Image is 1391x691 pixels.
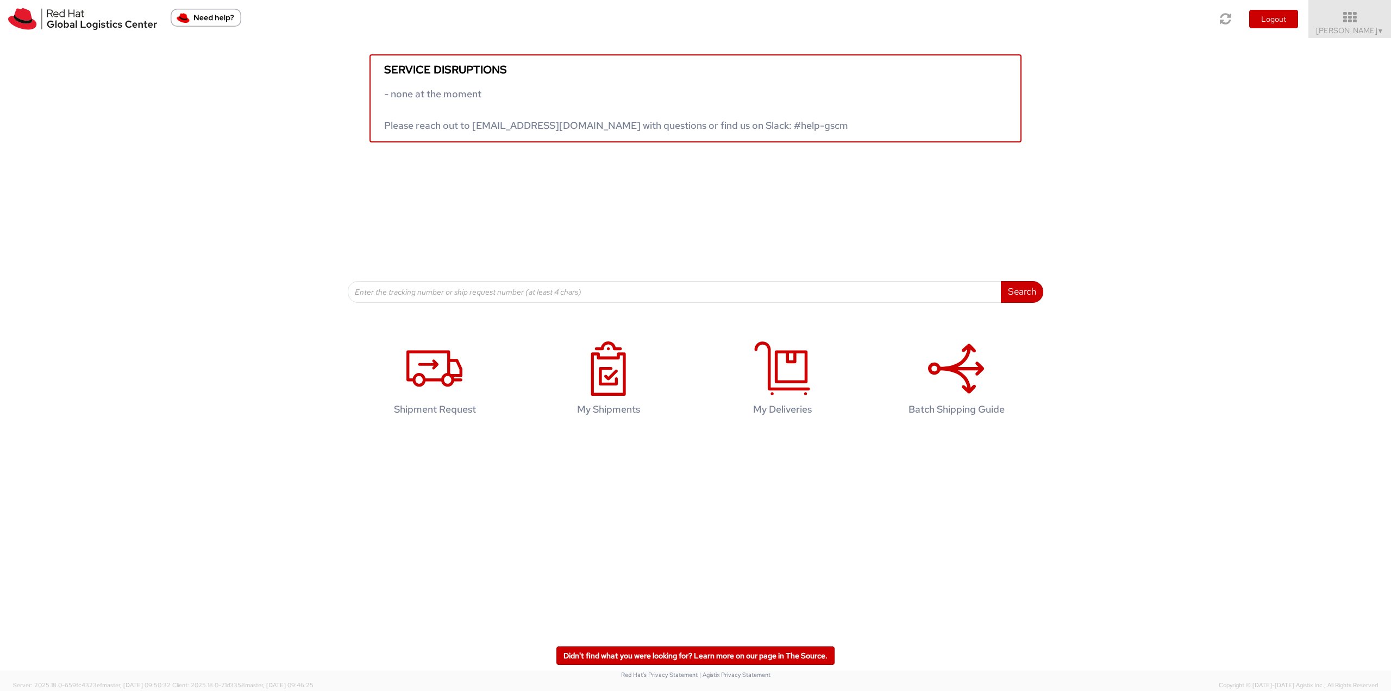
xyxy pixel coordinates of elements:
[621,671,698,678] a: Red Hat's Privacy Statement
[1377,27,1384,35] span: ▼
[353,330,516,432] a: Shipment Request
[348,281,1001,303] input: Enter the tracking number or ship request number (at least 4 chars)
[712,404,853,415] h4: My Deliveries
[527,330,690,432] a: My Shipments
[1316,26,1384,35] span: [PERSON_NAME]
[886,404,1026,415] h4: Batch Shipping Guide
[172,681,314,689] span: Client: 2025.18.0-71d3358
[245,681,314,689] span: master, [DATE] 09:46:25
[1219,681,1378,690] span: Copyright © [DATE]-[DATE] Agistix Inc., All Rights Reserved
[1249,10,1298,28] button: Logout
[875,330,1038,432] a: Batch Shipping Guide
[365,404,505,415] h4: Shipment Request
[699,671,770,678] a: | Agistix Privacy Statement
[538,404,679,415] h4: My Shipments
[369,54,1022,142] a: Service disruptions - none at the moment Please reach out to [EMAIL_ADDRESS][DOMAIN_NAME] with qu...
[556,646,835,665] a: Didn't find what you were looking for? Learn more on our page in The Source.
[171,9,241,27] button: Need help?
[701,330,864,432] a: My Deliveries
[1001,281,1043,303] button: Search
[102,681,171,689] span: master, [DATE] 09:50:32
[13,681,171,689] span: Server: 2025.18.0-659fc4323ef
[384,64,1007,76] h5: Service disruptions
[8,8,157,30] img: rh-logistics-00dfa346123c4ec078e1.svg
[384,88,848,132] span: - none at the moment Please reach out to [EMAIL_ADDRESS][DOMAIN_NAME] with questions or find us o...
